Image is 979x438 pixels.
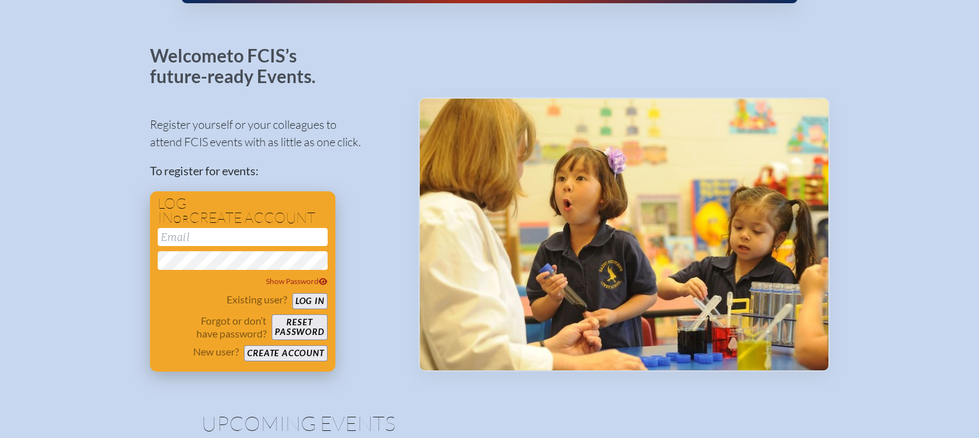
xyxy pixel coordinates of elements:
[227,293,287,306] p: Existing user?
[193,345,239,358] p: New user?
[150,162,398,180] p: To register for events:
[150,116,398,151] p: Register yourself or your colleagues to attend FCIS events with as little as one click.
[173,213,189,225] span: or
[244,345,327,361] button: Create account
[420,99,828,370] img: Events
[150,46,330,86] p: Welcome to FCIS’s future-ready Events.
[158,228,328,246] input: Email
[201,413,778,433] h1: Upcoming Events
[266,276,328,286] span: Show Password
[158,314,267,340] p: Forgot or don’t have password?
[292,293,328,309] button: Log in
[158,196,328,225] h1: Log in create account
[272,314,327,340] button: Resetpassword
